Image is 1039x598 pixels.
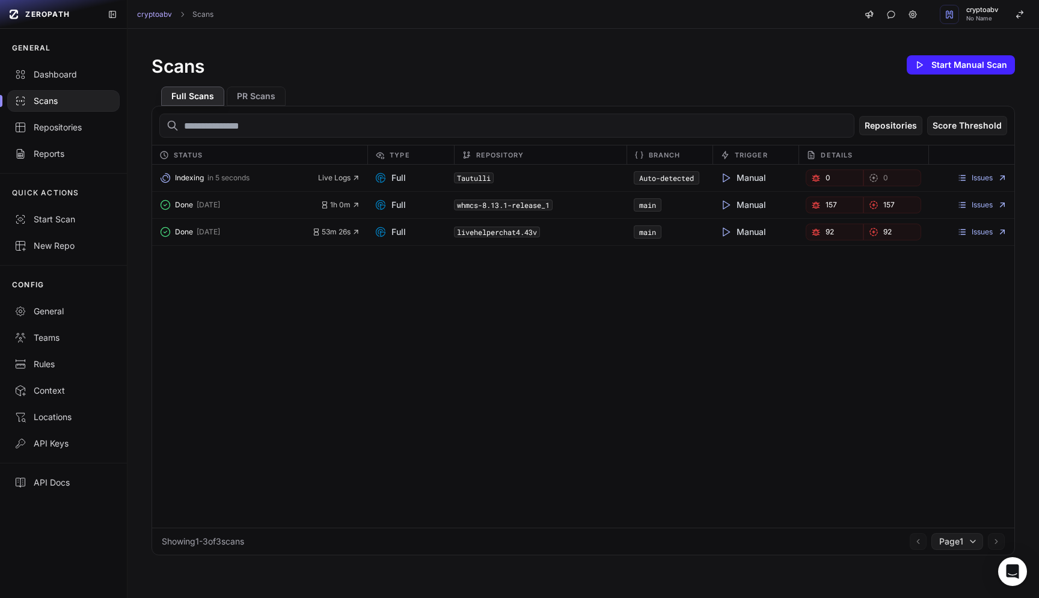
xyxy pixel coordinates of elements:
a: 0 [863,169,921,186]
button: 53m 26s [312,227,360,237]
div: API Docs [14,477,112,489]
div: General [14,305,112,317]
span: [DATE] [197,227,220,237]
code: whmcs-8.13.1-release_1 [454,200,553,210]
div: Showing 1 - 3 of 3 scans [162,535,244,548]
div: Dashboard [14,69,112,81]
button: Live Logs [318,173,360,183]
div: Open Intercom Messenger [998,557,1027,586]
a: ZEROPATH [5,5,98,24]
a: Issues [957,200,1007,210]
div: Teams [14,332,112,344]
span: Full [375,226,406,238]
span: Page 1 [939,535,963,548]
code: Tautulli [454,172,494,183]
button: Start Manual Scan [907,55,1015,75]
div: Context [14,385,112,397]
a: main [639,200,656,210]
span: Full [375,172,406,184]
span: 157 [826,200,837,210]
span: in 5 seconds [207,173,250,183]
div: New Repo [14,240,112,252]
span: 92 [826,227,834,237]
a: 92 [806,224,863,240]
span: Done [175,200,193,210]
button: PR Scans [227,87,286,106]
div: Scans [14,95,112,107]
button: Full Scans [161,87,224,106]
span: Manual [720,172,766,184]
span: Trigger [735,148,768,162]
code: livehelperchat4.43v [454,227,540,237]
button: 1h 0m [320,200,360,210]
span: Repository [476,148,524,162]
div: Locations [14,411,112,423]
div: Reports [14,148,112,160]
a: 0 [806,169,863,186]
span: Manual [720,199,766,211]
span: Done [175,227,193,237]
span: No Name [966,16,998,22]
h1: Scans [152,55,204,77]
a: Scans [192,10,213,19]
div: Start Scan [14,213,112,225]
div: Rules [14,358,112,370]
span: Type [390,148,409,162]
span: Manual [720,226,766,238]
a: 157 [806,197,863,213]
a: 92 [863,224,921,240]
a: main [639,227,656,237]
button: Done [DATE] [159,224,313,240]
p: QUICK ACTIONS [12,188,79,198]
button: Repositories [859,116,922,135]
button: Done [DATE] [159,197,321,213]
a: Issues [957,227,1007,237]
span: 157 [883,200,895,210]
span: cryptoabv [966,7,998,13]
span: Branch [649,148,681,162]
span: ZEROPATH [25,10,70,19]
span: Details [821,148,853,162]
p: CONFIG [12,280,44,290]
a: 157 [863,197,921,213]
button: Indexing in 5 seconds [159,169,319,186]
svg: chevron right, [178,10,186,19]
span: Indexing [175,173,204,183]
span: Full [375,199,406,211]
span: [DATE] [197,200,220,210]
a: Issues [957,173,1007,183]
span: Status [174,148,203,162]
span: 92 [883,227,892,237]
nav: breadcrumb [137,10,213,19]
a: cryptoabv [137,10,172,19]
div: API Keys [14,438,112,450]
button: Score Threshold [927,116,1007,135]
div: Repositories [14,121,112,133]
code: Auto-detected [634,171,699,185]
span: 0 [826,173,830,183]
span: 0 [883,173,888,183]
p: GENERAL [12,43,51,53]
button: Page1 [931,533,983,550]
